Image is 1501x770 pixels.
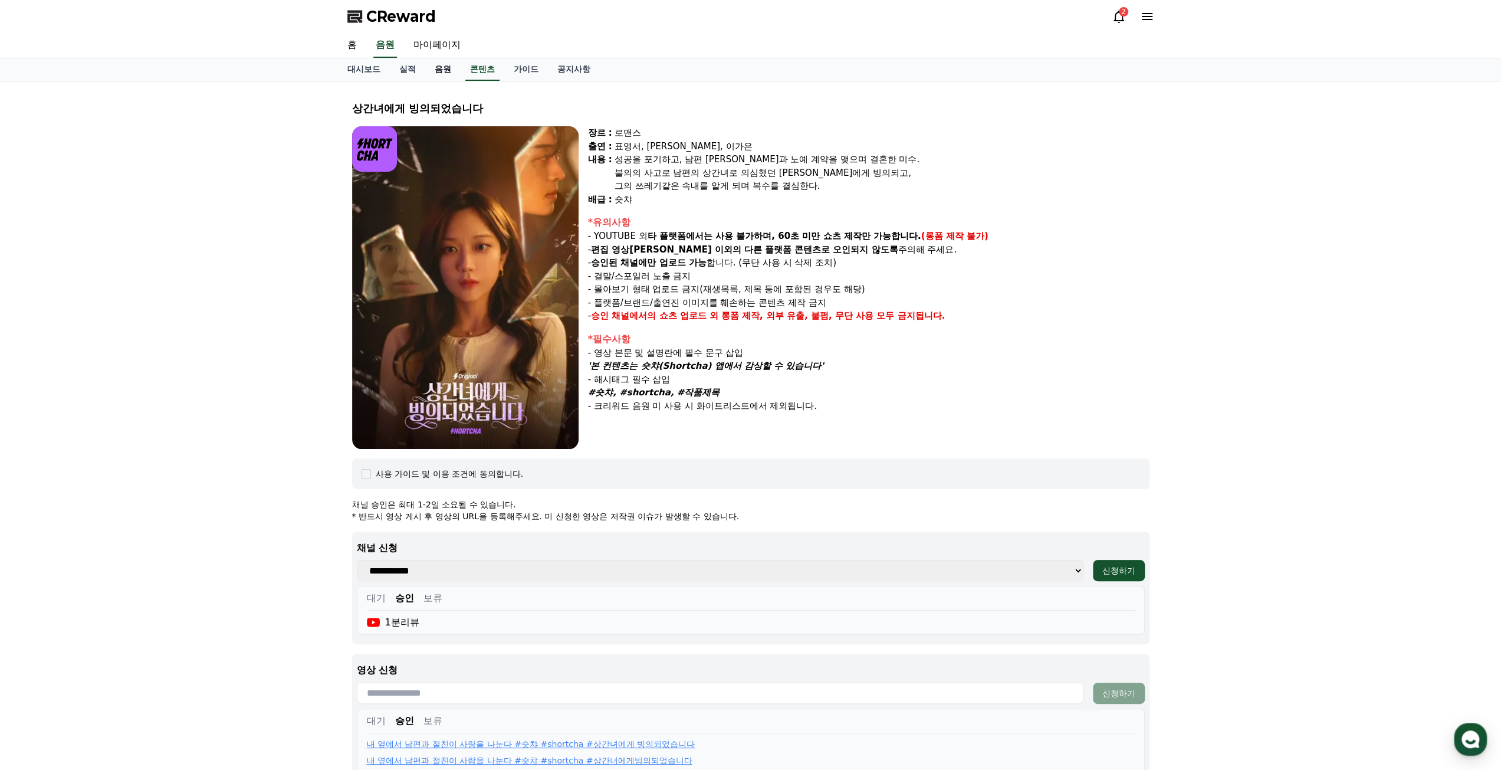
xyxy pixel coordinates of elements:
button: 신청하기 [1093,560,1145,581]
p: - YOUTUBE 외 [588,230,1149,243]
button: 신청하기 [1093,683,1145,704]
p: * 반드시 영상 게시 후 영상의 URL을 등록해주세요. 미 신청한 영상은 저작권 이슈가 발생할 수 있습니다. [352,510,1149,522]
p: - 합니다. (무단 사용 시 삭제 조치) [588,256,1149,270]
a: 실적 [390,58,425,81]
p: 영상 신청 [357,663,1145,677]
div: 성공을 포기하고, 남편 [PERSON_NAME]과 노예 계약을 맺으며 결혼한 미수. [615,153,1149,166]
div: 신청하기 [1102,687,1135,699]
img: logo [352,126,398,172]
span: 홈 [37,392,44,401]
p: 채널 승인은 최대 1-2일 소요될 수 있습니다. [352,499,1149,510]
em: '본 컨텐츠는 숏챠(Shortcha) 앱에서 감상할 수 있습니다' [588,361,824,371]
div: 배급 : [588,193,612,207]
button: 대기 [367,591,386,605]
button: 승인 [395,714,414,728]
p: - 결말/스포일러 노출 금지 [588,270,1149,283]
a: 음원 [373,33,397,58]
p: - 크리워드 음원 미 사용 시 화이트리스트에서 제외됩니다. [588,399,1149,413]
div: 불의의 사고로 남편의 상간녀로 의심했던 [PERSON_NAME]에게 빙의되고, [615,166,1149,180]
div: 로맨스 [615,126,1149,140]
strong: 승인된 채널에만 업로드 가능 [591,257,707,268]
a: 콘텐츠 [465,58,500,81]
p: 채널 신청 [357,541,1145,555]
div: 상간녀에게 빙의되었습니다 [352,100,1149,117]
a: 마이페이지 [404,33,470,58]
p: - 해시태그 필수 삽입 [588,373,1149,386]
span: 대화 [108,392,122,402]
a: 2 [1112,9,1126,24]
a: 대시보드 [338,58,390,81]
div: *필수사항 [588,332,1149,346]
a: 공지사항 [548,58,600,81]
div: 신청하기 [1102,565,1135,576]
strong: 타 플랫폼에서는 사용 불가하며, 60초 미만 쇼츠 제작만 가능합니다. [648,231,921,241]
button: 보류 [423,714,442,728]
a: 홈 [4,374,78,404]
p: - 몰아보기 형태 업로드 금지(재생목록, 제목 등에 포함된 경우도 해당) [588,283,1149,296]
div: 숏챠 [615,193,1149,207]
div: 장르 : [588,126,612,140]
strong: 롱폼 제작, 외부 유출, 불펌, 무단 사용 모두 금지됩니다. [721,310,945,321]
a: 홈 [338,33,366,58]
strong: 승인 채널에서의 쇼츠 업로드 외 [591,310,718,321]
div: 내용 : [588,153,612,193]
span: CReward [366,7,436,26]
div: 2 [1119,7,1128,17]
div: 사용 가이드 및 이용 조건에 동의합니다. [376,468,524,480]
button: 대기 [367,714,386,728]
a: 설정 [152,374,226,404]
p: - 주의해 주세요. [588,243,1149,257]
strong: 다른 플랫폼 콘텐츠로 오인되지 않도록 [744,244,898,255]
a: 내 옆에서 남편과 절친이 사랑을 나눈다 #숏챠 #shortcha #상간녀에게빙의되었습니다 [367,755,692,766]
strong: (롱폼 제작 불가) [921,231,988,241]
div: 1분리뷰 [367,615,419,630]
button: 승인 [395,591,414,605]
p: - [588,309,1149,323]
a: 대화 [78,374,152,404]
div: 그의 쓰레기같은 속내를 알게 되며 복수를 결심한다. [615,179,1149,193]
div: 표영서, [PERSON_NAME], 이가은 [615,140,1149,153]
a: CReward [347,7,436,26]
span: 설정 [182,392,196,401]
img: video [352,126,579,449]
a: 내 옆에서 남편과 절친이 사랑을 나눈다 #숏챠 #shortcha #상간녀에게 빙의되었습니다 [367,738,695,750]
button: 보류 [423,591,442,605]
em: #숏챠, #shortcha, #작품제목 [588,387,720,398]
p: - 영상 본문 및 설명란에 필수 문구 삽입 [588,346,1149,360]
div: *유의사항 [588,215,1149,230]
p: - 플랫폼/브랜드/출연진 이미지를 훼손하는 콘텐츠 제작 금지 [588,296,1149,310]
a: 가이드 [504,58,548,81]
strong: 편집 영상[PERSON_NAME] 이외의 [591,244,741,255]
div: 출연 : [588,140,612,153]
a: 음원 [425,58,461,81]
